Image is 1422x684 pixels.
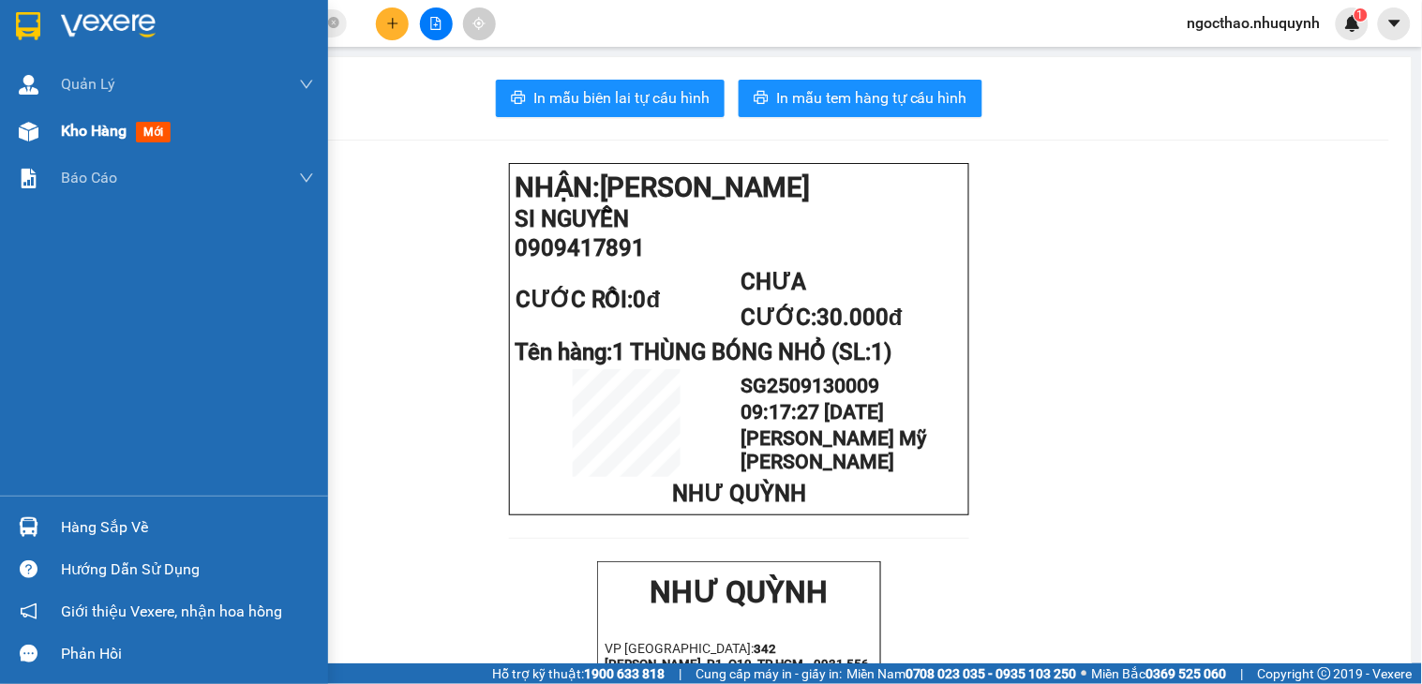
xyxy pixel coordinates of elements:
strong: NHƯ QUỲNH [52,7,230,43]
span: CƯỚC RỒI: [516,287,661,313]
span: Tên hàng: [515,339,892,365]
span: [PERSON_NAME] [600,171,811,203]
span: question-circle [20,560,37,578]
span: printer [754,90,769,108]
span: Miền Bắc [1092,663,1227,684]
span: SG2509130009 [741,374,879,397]
button: caret-down [1378,7,1411,40]
span: file-add [429,17,442,30]
strong: NHƯ QUỲNH [651,574,829,610]
span: 1 [1357,8,1364,22]
span: 0đ [634,287,661,313]
img: warehouse-icon [19,517,38,537]
span: mới [136,122,171,142]
span: 09:17:27 [DATE] [741,400,884,424]
span: | [1241,663,1244,684]
span: ngocthao.nhuquynh [1173,11,1336,35]
span: 1 THÙNG BÓNG NHỎ (SL: [613,339,892,365]
img: warehouse-icon [19,122,38,141]
strong: 342 [PERSON_NAME], P1, Q10, TP.HCM - 0931 556 979 [7,70,272,113]
button: aim [463,7,496,40]
span: ⚪️ [1082,670,1087,677]
span: Cung cấp máy in - giấy in: [696,663,842,684]
span: Kho hàng [61,122,127,140]
span: 30.000đ [816,305,903,331]
p: VP [GEOGRAPHIC_DATA]: [7,67,274,113]
img: icon-new-feature [1344,15,1361,32]
sup: 1 [1355,8,1368,22]
span: 1) [872,339,892,365]
span: close-circle [328,15,339,33]
img: warehouse-icon [19,75,38,95]
span: message [20,645,37,662]
span: NHƯ QUỲNH [672,481,806,507]
span: In mẫu biên lai tự cấu hình [533,86,710,110]
span: printer [511,90,526,108]
strong: 1900 633 818 [584,666,665,681]
span: aim [472,17,486,30]
button: printerIn mẫu biên lai tự cấu hình [496,80,725,117]
span: SI NGUYỄN [515,206,630,232]
strong: 0708 023 035 - 0935 103 250 [906,666,1077,681]
button: printerIn mẫu tem hàng tự cấu hình [739,80,982,117]
strong: 0369 525 060 [1146,666,1227,681]
span: CHƯA CƯỚC: [741,269,903,331]
button: plus [376,7,409,40]
div: Hướng dẫn sử dụng [61,556,314,584]
div: Phản hồi [61,640,314,668]
span: 0909417891 [515,235,646,261]
span: close-circle [328,17,339,28]
span: down [299,171,314,186]
span: notification [20,602,37,620]
strong: NHẬN: [515,171,811,203]
span: plus [386,17,399,30]
span: Giới thiệu Vexere, nhận hoa hồng [61,600,282,623]
span: Quản Lý [61,72,115,96]
span: | [679,663,681,684]
strong: Khu K1, [PERSON_NAME] [PERSON_NAME], [PERSON_NAME][GEOGRAPHIC_DATA], [GEOGRAPHIC_DATA]PRTC - 0931... [7,119,267,190]
span: down [299,77,314,92]
span: Miền Nam [846,663,1077,684]
span: caret-down [1386,15,1403,32]
span: [PERSON_NAME]: [7,116,124,134]
img: solution-icon [19,169,38,188]
div: Hàng sắp về [61,513,314,542]
span: copyright [1318,667,1331,680]
span: Báo cáo [61,166,117,189]
span: Hỗ trợ kỹ thuật: [492,663,665,684]
img: logo-vxr [16,12,40,40]
button: file-add [420,7,453,40]
span: [PERSON_NAME] Mỹ [PERSON_NAME] [741,426,926,473]
span: In mẫu tem hàng tự cấu hình [776,86,967,110]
